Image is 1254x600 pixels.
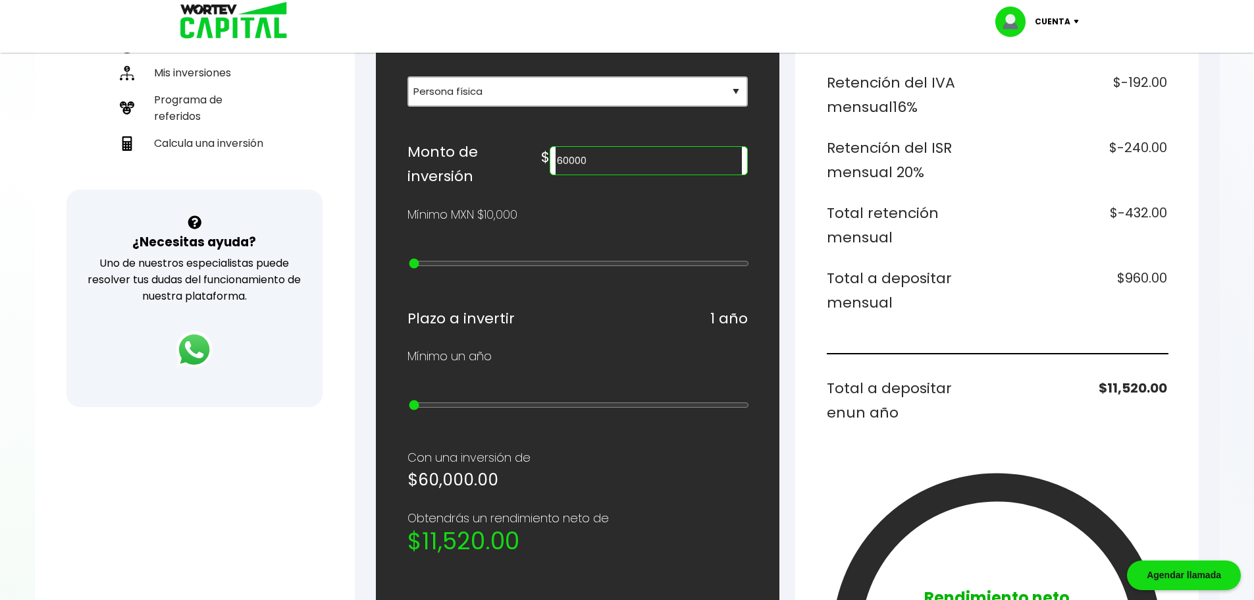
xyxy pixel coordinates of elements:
[1002,201,1167,250] h6: $-432.00
[115,130,274,157] a: Calcula una inversión
[115,86,274,130] a: Programa de referidos
[115,59,274,86] a: Mis inversiones
[407,205,517,225] p: Mínimo MXN $10,000
[1070,20,1088,24] img: icon-down
[84,255,305,304] p: Uno de nuestros especialistas puede resolver tus dudas del funcionamiento de nuestra plataforma.
[541,145,550,170] h6: $
[407,346,492,366] p: Mínimo un año
[120,66,134,80] img: inversiones-icon.6695dc30.svg
[1035,12,1070,32] p: Cuenta
[995,7,1035,37] img: profile-image
[710,306,748,331] h6: 1 año
[827,266,992,315] h6: Total a depositar mensual
[827,201,992,250] h6: Total retención mensual
[132,232,256,252] h3: ¿Necesitas ayuda?
[407,140,542,189] h6: Monto de inversión
[176,331,213,368] img: logos_whatsapp-icon.242b2217.svg
[1002,266,1167,315] h6: $960.00
[407,508,748,528] p: Obtendrás un rendimiento neto de
[827,136,992,185] h6: Retención del ISR mensual 20%
[407,306,515,331] h6: Plazo a invertir
[407,528,748,555] h2: $11,520.00
[120,136,134,151] img: calculadora-icon.17d418c4.svg
[1002,376,1167,425] h6: $11,520.00
[1127,560,1241,590] div: Agendar llamada
[407,448,748,468] p: Con una inversión de
[120,101,134,115] img: recomiendanos-icon.9b8e9327.svg
[1002,70,1167,120] h6: $-192.00
[827,376,992,425] h6: Total a depositar en un año
[407,468,748,493] h5: $60,000.00
[1002,136,1167,185] h6: $-240.00
[827,70,992,120] h6: Retención del IVA mensual 16%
